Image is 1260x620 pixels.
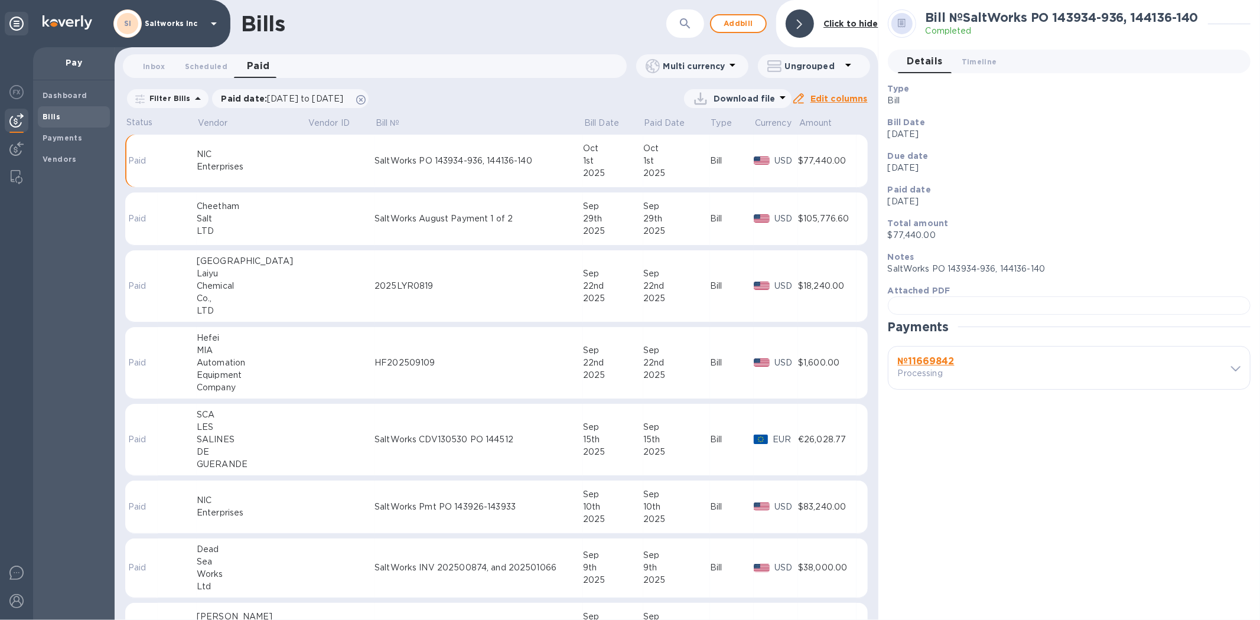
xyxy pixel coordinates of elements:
p: USD [774,280,798,292]
div: SaltWorks August Payment 1 of 2 [375,213,583,225]
b: Due date [888,151,929,161]
span: Type [711,117,747,129]
p: Paid Date [644,117,685,129]
div: Oct [583,142,643,155]
div: Enterprises [197,507,307,519]
p: USD [774,562,798,574]
div: 10th [583,501,643,513]
p: Download file [714,93,776,105]
div: 22nd [643,280,710,292]
div: Works [197,568,307,580]
b: Bills [43,112,60,121]
p: Paid [128,280,155,292]
span: Amount [799,117,848,129]
b: Total amount [888,218,949,228]
p: [DATE] [888,162,1241,174]
div: Enterprises [197,161,307,173]
div: 1st [643,155,710,167]
p: Completed [926,25,1199,37]
div: 22nd [583,280,643,292]
div: Sea [197,556,307,568]
div: [GEOGRAPHIC_DATA] [197,255,307,267]
div: 10th [643,501,710,513]
img: USD [754,502,770,511]
h2: Bill № SaltWorks PO 143934-936, 144136-140 [926,10,1199,25]
b: Dashboard [43,91,87,100]
span: Currency [755,117,792,129]
span: Scheduled [185,60,227,73]
div: MIA [197,344,307,357]
div: 29th [583,213,643,225]
b: Click to hide [823,19,878,28]
div: Automation [197,357,307,369]
div: Sep [643,200,710,213]
div: 22nd [643,357,710,369]
div: Oct [643,142,710,155]
div: Sep [583,549,643,562]
p: USD [774,213,798,225]
div: Salt [197,213,307,225]
div: Laiyu [197,267,307,280]
p: Bill [888,94,1241,107]
img: USD [754,214,770,223]
div: NIC [197,494,307,507]
div: LTD [197,225,307,237]
div: LES [197,421,307,433]
div: 1st [583,155,643,167]
p: [DATE] [888,128,1241,141]
p: Paid date : [222,93,350,105]
div: 2025 [643,574,710,586]
div: $38,000.00 [798,562,857,574]
b: Paid date [888,185,931,194]
div: Bill [710,357,754,369]
h1: Bills [241,11,285,36]
div: $83,240.00 [798,501,857,513]
div: 2025LYR0819 [375,280,583,292]
p: Bill № [376,117,400,129]
div: SaltWorks Pmt PO 143926-143933 [375,501,583,513]
div: 2025 [643,225,710,237]
b: Attached PDF [888,286,950,295]
div: Sep [583,488,643,501]
img: USD [754,156,770,165]
span: Inbox [143,60,165,73]
div: Sep [643,344,710,357]
span: Details [907,53,943,70]
img: USD [754,564,770,572]
h2: Payments [888,319,949,334]
div: 2025 [583,369,643,381]
div: Sep [643,488,710,501]
b: SI [124,19,132,28]
p: Pay [43,57,105,68]
span: Add bill [721,17,756,31]
p: Status [126,116,157,129]
div: 2025 [583,292,643,305]
p: USD [774,357,798,369]
p: Amount [799,117,832,129]
div: Bill [710,501,754,513]
div: Bill [710,155,754,167]
div: 2025 [643,167,710,180]
div: LTD [197,305,307,317]
span: Paid [247,58,270,74]
p: Paid [128,213,155,225]
b: Bill Date [888,118,925,127]
div: 2025 [583,574,643,586]
div: SCA [197,409,307,421]
div: 9th [643,562,710,574]
div: €26,028.77 [798,433,857,446]
div: Sep [583,421,643,433]
div: SALINES [197,433,307,446]
button: Addbill [710,14,767,33]
div: HF202509109 [375,357,583,369]
div: 2025 [583,446,643,458]
div: 15th [643,433,710,446]
span: Timeline [962,56,997,68]
u: Edit columns [810,94,868,103]
div: Sep [643,549,710,562]
p: Vendor [198,117,228,129]
p: USD [774,501,798,513]
b: Payments [43,133,82,142]
div: $77,440.00 [798,155,857,167]
div: Co., [197,292,307,305]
